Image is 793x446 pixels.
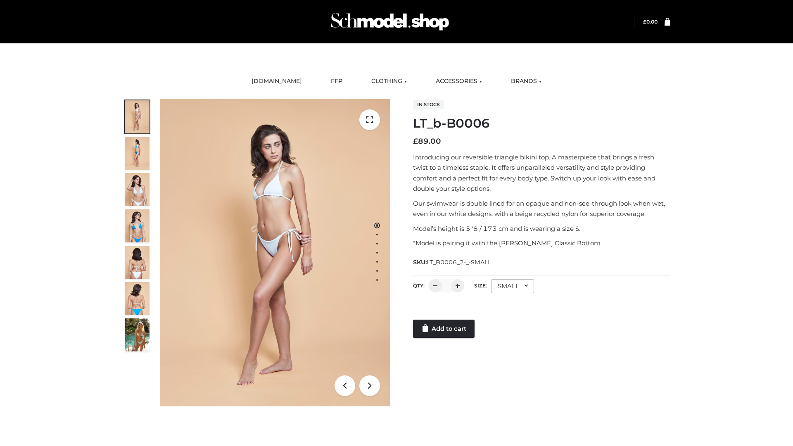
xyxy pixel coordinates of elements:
[413,282,425,289] label: QTY:
[245,72,308,90] a: [DOMAIN_NAME]
[125,318,150,351] img: Arieltop_CloudNine_AzureSky2.jpg
[413,198,670,219] p: Our swimwear is double lined for an opaque and non-see-through look when wet, even in our white d...
[328,5,452,38] img: Schmodel Admin 964
[413,100,444,109] span: In stock
[325,72,349,90] a: FFP
[643,19,646,25] span: £
[505,72,548,90] a: BRANDS
[125,246,150,279] img: ArielClassicBikiniTop_CloudNine_AzureSky_OW114ECO_7-scaled.jpg
[160,99,390,406] img: ArielClassicBikiniTop_CloudNine_AzureSky_OW114ECO_1
[413,152,670,194] p: Introducing our reversible triangle bikini top. A masterpiece that brings a fresh twist to a time...
[413,223,670,234] p: Model’s height is 5 ‘8 / 173 cm and is wearing a size S.
[413,320,475,338] a: Add to cart
[125,173,150,206] img: ArielClassicBikiniTop_CloudNine_AzureSky_OW114ECO_3-scaled.jpg
[125,100,150,133] img: ArielClassicBikiniTop_CloudNine_AzureSky_OW114ECO_1-scaled.jpg
[365,72,413,90] a: CLOTHING
[125,137,150,170] img: ArielClassicBikiniTop_CloudNine_AzureSky_OW114ECO_2-scaled.jpg
[413,137,418,146] span: £
[413,257,492,267] span: SKU:
[474,282,487,289] label: Size:
[643,19,658,25] bdi: 0.00
[413,238,670,249] p: *Model is pairing it with the [PERSON_NAME] Classic Bottom
[427,259,491,266] span: LT_B0006_2-_-SMALL
[491,279,534,293] div: SMALL
[643,19,658,25] a: £0.00
[413,137,441,146] bdi: 89.00
[125,209,150,242] img: ArielClassicBikiniTop_CloudNine_AzureSky_OW114ECO_4-scaled.jpg
[430,72,488,90] a: ACCESSORIES
[413,116,670,131] h1: LT_b-B0006
[125,282,150,315] img: ArielClassicBikiniTop_CloudNine_AzureSky_OW114ECO_8-scaled.jpg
